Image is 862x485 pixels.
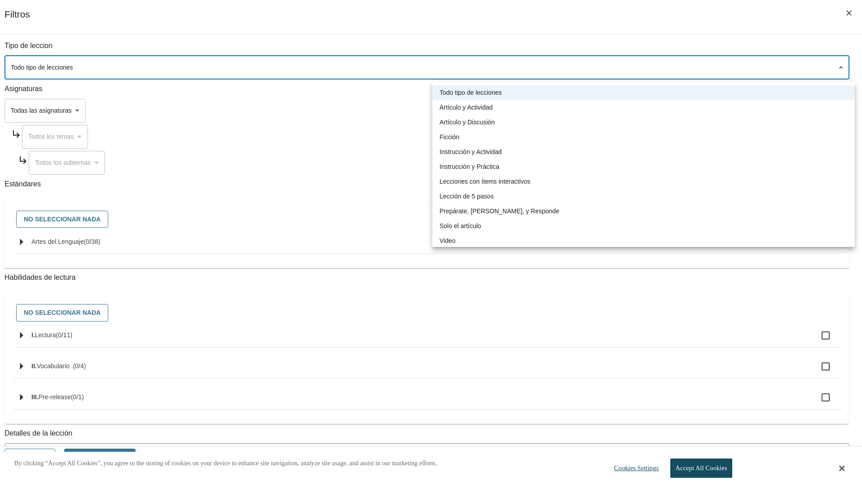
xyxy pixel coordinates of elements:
li: Artículo y Discusión [432,115,855,130]
li: Lecciones con ítems interactivos [432,174,855,189]
li: Ficción [432,130,855,145]
li: Todo tipo de lecciones [432,85,855,100]
button: Cookies Settings [606,459,662,477]
p: By clicking “Accept All Cookies”, you agree to the storing of cookies on your device to enhance s... [14,459,437,468]
button: Close [839,464,844,472]
li: Artículo y Actividad [432,100,855,115]
li: Lección de 5 pasos [432,189,855,204]
li: Instrucción y Actividad [432,145,855,159]
li: Solo el artículo [432,219,855,234]
li: Video [432,234,855,248]
ul: Seleccione un tipo de lección [432,82,855,252]
button: Accept All Cookies [670,459,732,478]
li: Prepárate, [PERSON_NAME], y Responde [432,204,855,219]
li: Instrucción y Práctica [432,159,855,174]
